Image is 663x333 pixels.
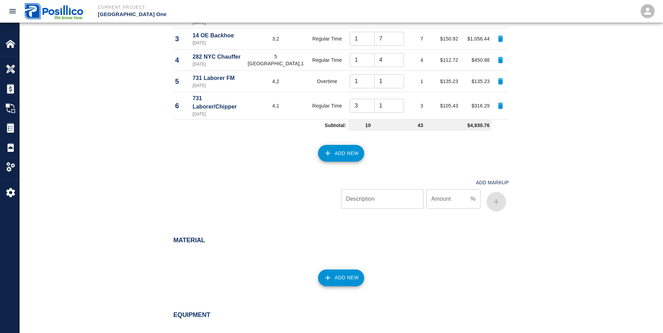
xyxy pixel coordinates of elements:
[425,71,460,92] td: $135.23
[173,237,509,244] h2: Material
[460,92,491,119] td: $316.29
[460,49,491,71] td: $450.88
[476,180,509,186] h4: Add Markup
[193,82,244,89] p: [DATE]
[245,71,306,92] td: 4,2
[98,10,369,18] p: [GEOGRAPHIC_DATA] One
[193,61,244,67] p: [DATE]
[306,71,348,92] td: Overtime
[425,92,460,119] td: $105.43
[425,119,491,131] td: $4,930.76
[245,49,306,71] td: 5 [GEOGRAPHIC_DATA],1
[460,28,491,49] td: $1,056.44
[193,94,244,111] p: 731 Laborer/Chipper
[173,119,348,131] td: Subtotal:
[401,49,425,71] td: 4
[4,3,21,20] button: open drawer
[175,55,189,65] p: 4
[245,28,306,49] td: 3,2
[401,28,425,49] td: 7
[373,119,425,131] td: 43
[245,92,306,119] td: 4,1
[175,101,189,111] p: 6
[98,4,369,10] p: Current Project
[306,92,348,119] td: Regular Time
[425,28,460,49] td: $150.92
[193,53,244,61] p: 282 NYC Chauffer
[460,71,491,92] td: $135.23
[470,195,475,203] p: %
[175,34,189,44] p: 3
[306,28,348,49] td: Regular Time
[193,31,244,40] p: 14 OE Backhoe
[628,299,663,333] iframe: Chat Widget
[193,111,244,117] p: [DATE]
[193,74,244,82] p: 731 Laborer FM
[401,71,425,92] td: 1
[348,119,373,131] td: 10
[173,311,509,319] h2: Equipment
[175,76,189,87] p: 5
[425,49,460,71] td: $112.72
[401,92,425,119] td: 3
[193,40,244,46] p: [DATE]
[318,145,365,162] button: Add New
[25,3,84,19] img: Posillico Inc Sub
[318,269,365,286] button: Add New
[306,49,348,71] td: Regular Time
